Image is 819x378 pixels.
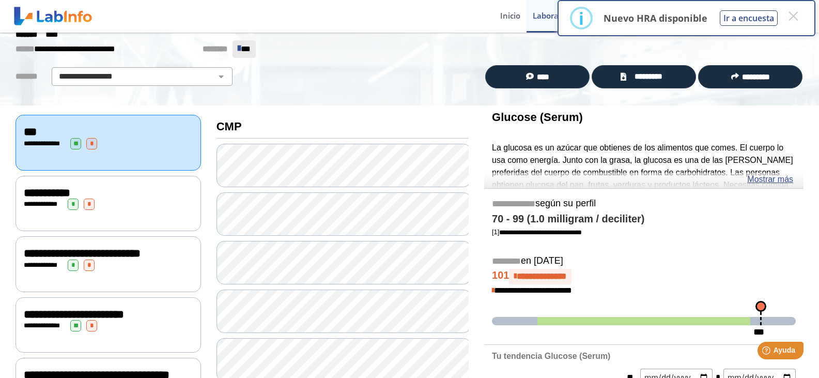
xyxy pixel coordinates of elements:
b: Glucose (Serum) [492,111,583,124]
a: Mostrar más [747,173,793,186]
h4: 101 [492,269,796,284]
div: i [579,9,584,27]
h4: 70 - 99 (1.0 milligram / deciliter) [492,213,796,225]
p: Nuevo HRA disponible [604,12,707,24]
p: La glucosa es un azúcar que obtienes de los alimentos que comes. El cuerpo lo usa como energía. J... [492,142,796,228]
iframe: Help widget launcher [727,338,808,367]
button: Close this dialog [784,7,802,25]
a: [1] [492,228,582,236]
h5: en [DATE] [492,255,796,267]
button: Ir a encuesta [720,10,778,26]
b: Tu tendencia Glucose (Serum) [492,352,610,360]
b: CMP [217,120,242,133]
h5: según su perfil [492,198,796,210]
